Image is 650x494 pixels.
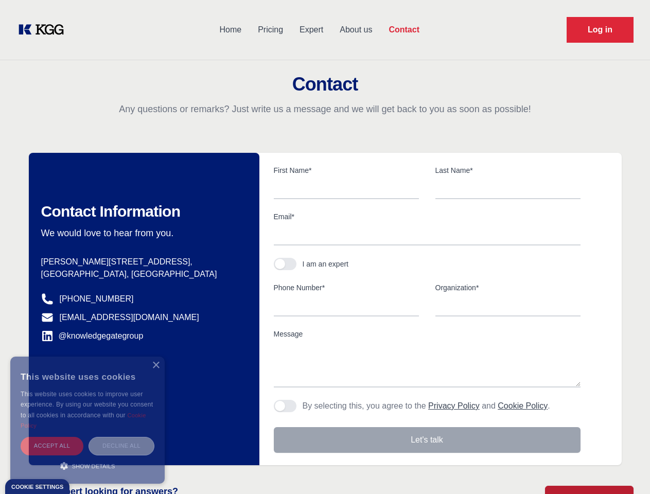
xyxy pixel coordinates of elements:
[274,211,581,222] label: Email*
[152,362,160,369] div: Close
[60,293,134,305] a: [PHONE_NUMBER]
[435,283,581,293] label: Organization*
[380,16,428,43] a: Contact
[303,259,349,269] div: I am an expert
[274,329,581,339] label: Message
[21,461,154,471] div: Show details
[567,17,634,43] a: Request Demo
[211,16,250,43] a: Home
[16,22,72,38] a: KOL Knowledge Platform: Talk to Key External Experts (KEE)
[498,401,548,410] a: Cookie Policy
[72,463,115,469] span: Show details
[41,268,243,280] p: [GEOGRAPHIC_DATA], [GEOGRAPHIC_DATA]
[21,412,146,429] a: Cookie Policy
[11,484,63,490] div: Cookie settings
[41,202,243,221] h2: Contact Information
[12,74,638,95] h2: Contact
[428,401,480,410] a: Privacy Policy
[599,445,650,494] iframe: Chat Widget
[291,16,331,43] a: Expert
[250,16,291,43] a: Pricing
[12,103,638,115] p: Any questions or remarks? Just write us a message and we will get back to you as soon as possible!
[331,16,380,43] a: About us
[21,364,154,389] div: This website uses cookies
[60,311,199,324] a: [EMAIL_ADDRESS][DOMAIN_NAME]
[435,165,581,175] label: Last Name*
[274,165,419,175] label: First Name*
[274,427,581,453] button: Let's talk
[41,256,243,268] p: [PERSON_NAME][STREET_ADDRESS],
[41,227,243,239] p: We would love to hear from you.
[303,400,550,412] p: By selecting this, you agree to the and .
[21,437,83,455] div: Accept all
[21,391,153,419] span: This website uses cookies to improve user experience. By using our website you consent to all coo...
[89,437,154,455] div: Decline all
[41,330,144,342] a: @knowledgegategroup
[274,283,419,293] label: Phone Number*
